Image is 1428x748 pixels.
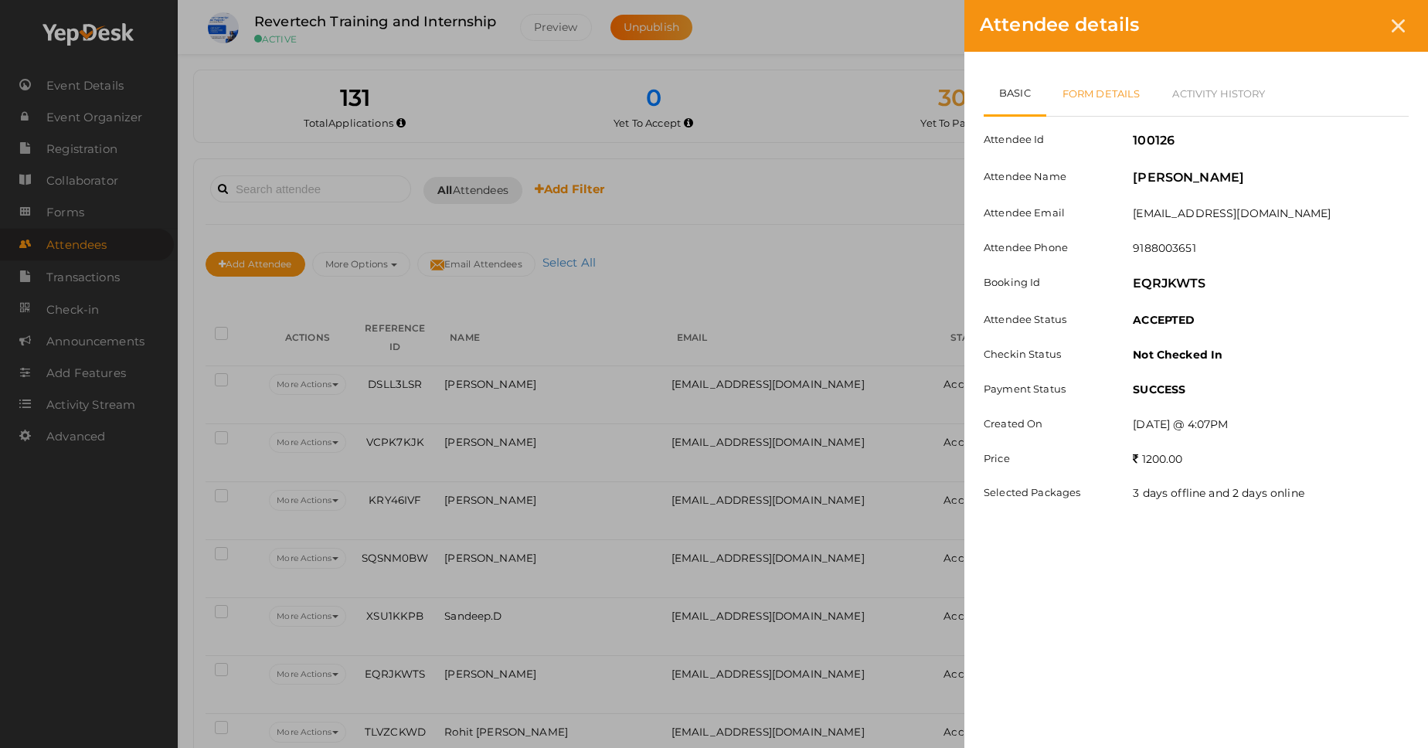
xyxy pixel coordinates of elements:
[1156,71,1281,116] a: Activity History
[972,416,1121,431] label: Created On
[1133,169,1244,187] label: [PERSON_NAME]
[972,169,1121,184] label: Attendee Name
[1133,240,1195,256] label: 9188003651
[972,347,1121,362] label: Checkin Status
[1133,348,1222,362] b: Not Checked In
[972,132,1121,147] label: Attendee Id
[972,382,1121,396] label: Payment Status
[972,312,1121,327] label: Attendee Status
[984,71,1046,117] a: Basic
[1133,485,1409,508] li: 3 days offline and 2 days online
[972,275,1121,290] label: Booking Id
[1046,71,1157,116] a: Form Details
[1133,313,1195,327] b: ACCEPTED
[1133,416,1228,432] label: [DATE] @ 4:07PM
[1133,382,1185,396] b: SUCCESS
[1133,206,1331,221] label: [EMAIL_ADDRESS][DOMAIN_NAME]
[972,451,1121,466] label: Price
[1121,451,1420,467] div: 1200.00
[1133,275,1205,293] label: EQRJKWTS
[972,240,1121,255] label: Attendee Phone
[972,485,1121,500] label: Selected Packages
[972,206,1121,220] label: Attendee Email
[1133,132,1175,150] label: 100126
[980,13,1139,36] span: Attendee details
